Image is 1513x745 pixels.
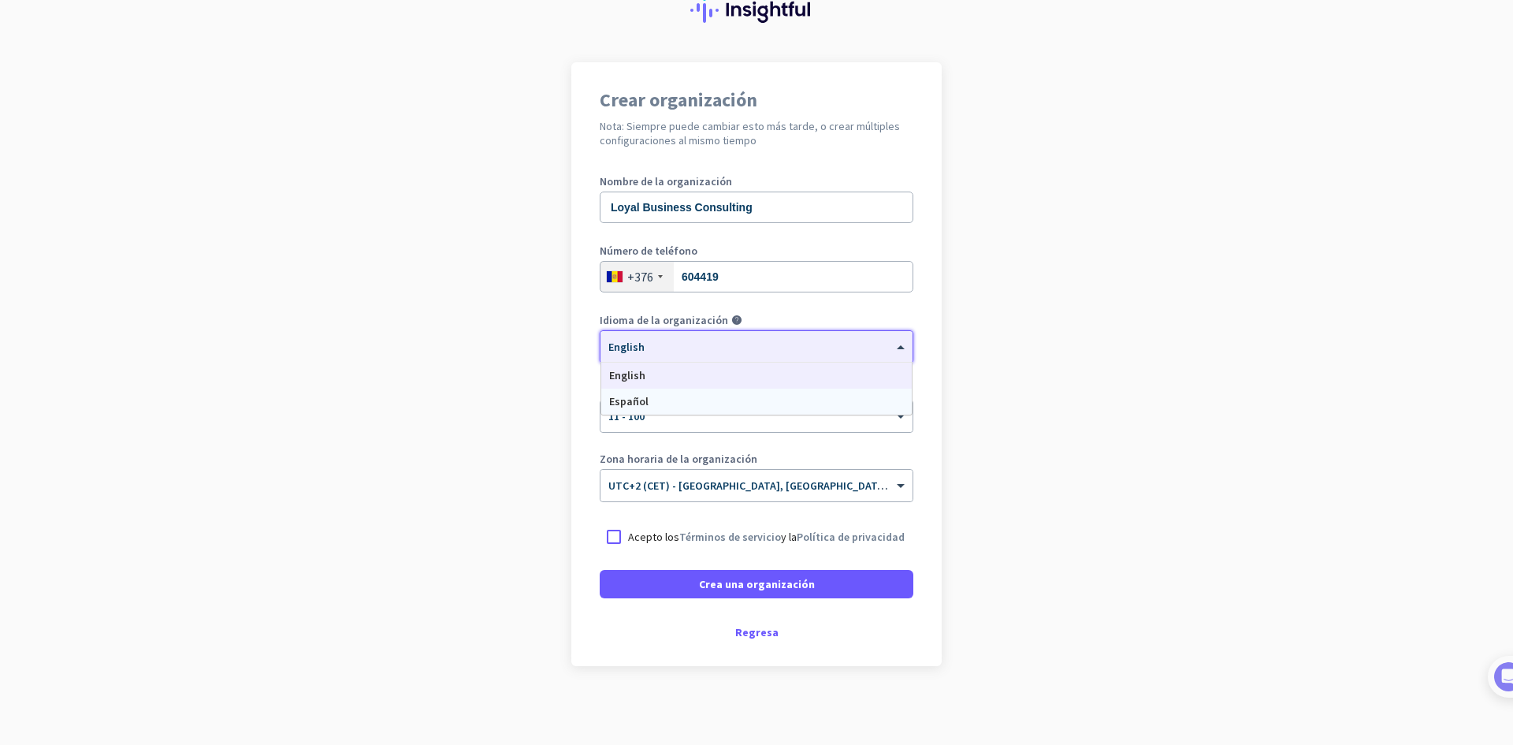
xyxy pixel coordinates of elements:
label: Nombre de la organización [600,176,913,187]
div: +376 [627,269,653,285]
button: Crea una organización [600,570,913,598]
i: help [731,315,742,326]
div: Regresa [600,627,913,638]
label: Idioma de la organización [600,315,728,326]
h2: Nota: Siempre puede cambiar esto más tarde, o crear múltiples configuraciones al mismo tiempo [600,119,913,147]
h1: Crear organización [600,91,913,110]
span: English [609,368,645,382]
span: Crea una organización [699,576,815,592]
label: Número de teléfono [600,245,913,256]
a: Política de privacidad [797,530,905,544]
input: 712 345 [600,261,913,292]
input: ¿Cuál es el nombre de su empresa? [600,192,913,223]
a: Términos de servicio [679,530,781,544]
div: Options List [601,363,912,415]
label: Zona horaria de la organización [600,453,913,464]
span: Español [609,394,649,408]
label: Tamaño de la organización (opcional) [600,384,913,395]
p: Acepto los y la [628,529,905,545]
